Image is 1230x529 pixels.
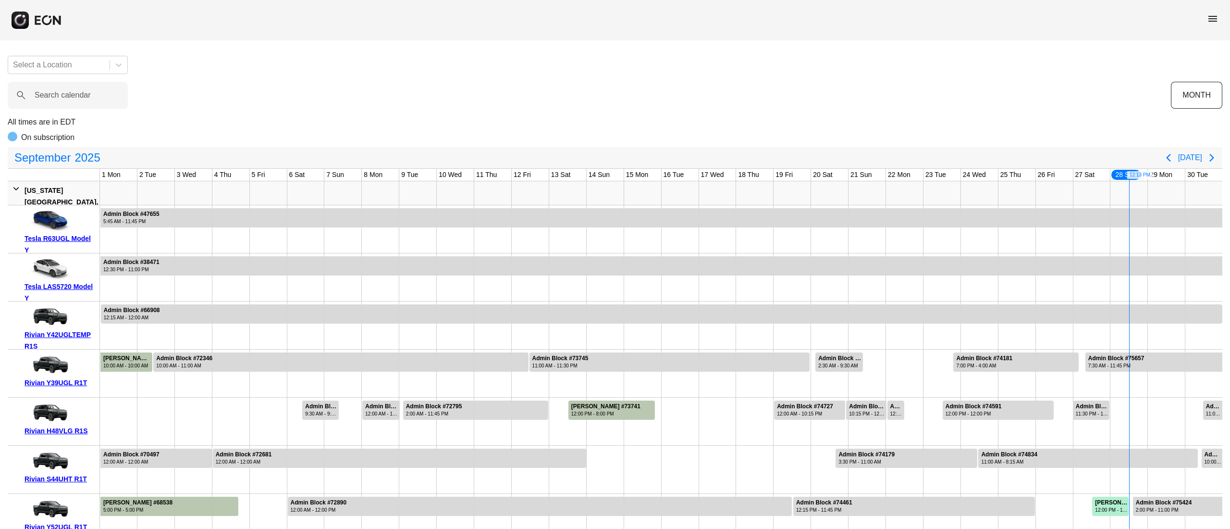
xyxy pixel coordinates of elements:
div: Rivian H48VLG R1S [25,425,96,437]
button: September2025 [9,148,106,167]
div: Rented for 3 days by Admin Block Current status is rental [942,398,1055,420]
div: 22 Mon [886,169,912,181]
div: Admin Block #74180 [818,355,862,362]
div: Rented for 4 days by Admin Block Current status is rental [403,398,549,420]
button: Previous page [1159,148,1178,167]
div: 7:30 AM - 11:45 PM [1088,362,1144,369]
div: 11:00 AM - 8:15 AM [981,458,1037,466]
div: Rented for 10 days by Admin Block Current status is rental [212,446,587,468]
div: Rented for 2 days by Admin Block Current status is rental [846,398,886,420]
div: 11:30 PM - 11:45 PM [1076,410,1109,417]
div: 3:30 PM - 11:00 AM [838,458,895,466]
div: 12:00 AM - 12:00 AM [103,458,160,466]
div: Rented for 1 days by Admin Block Current status is rental [887,398,905,420]
div: Admin Block #73745 [532,355,589,362]
div: 12:00 AM - 12:30 AM [365,410,399,417]
div: 19 Fri [774,169,795,181]
p: All times are in EDT [8,116,1222,128]
div: Rented for 2 days by Admin Block Current status is rental [774,398,846,420]
div: Admin Block #74591 [946,403,1002,410]
div: Admin Block #75657 [1088,355,1144,362]
div: Admin Block #73502 [1205,451,1221,458]
button: [DATE] [1178,149,1202,166]
div: Admin Block #72795 [406,403,462,410]
div: 12:15 PM - 11:45 PM [796,506,852,514]
img: car [25,257,73,281]
div: 10:15 PM - 12:30 AM [849,410,885,417]
div: 1 Mon [100,169,123,181]
div: 17 Wed [699,169,726,181]
div: 10:00 AM - 10:00 AM [103,362,151,369]
div: Admin Block #47655 [103,211,160,218]
div: Admin Block #74181 [956,355,1012,362]
div: 10 Wed [437,169,464,181]
div: Rented for 702 days by Admin Block Current status is rental [100,205,1223,227]
div: Rented for 14 days by Admin Block Current status is rental [287,494,793,516]
div: 12:30 PM - 11:00 PM [103,266,160,273]
div: 26 Fri [1036,169,1057,181]
div: Rented for 8 days by Admin Block Current status is rental [529,350,811,372]
div: 27 Sat [1073,169,1096,181]
img: car [25,353,73,377]
div: Rented for 7 days by Admin Block Current status is rental [793,494,1035,516]
img: car [25,209,73,233]
div: Rented for 2 days by Admin Block Current status is rental [362,398,400,420]
div: Admin Block #38471 [103,259,160,266]
div: Rivian Y39UGL R1T [25,377,96,389]
div: 12:00 PM - 12:00 PM [1095,506,1128,514]
div: [PERSON_NAME] #71660 [103,355,151,362]
div: 5:00 PM - 5:00 PM [103,506,172,514]
div: 11 Thu [474,169,499,181]
div: 20 Sat [811,169,834,181]
img: car [25,305,73,329]
div: Admin Block #72681 [216,451,272,458]
div: Rented for 4 days by Admin Block Current status is rental [953,350,1079,372]
div: 24 Wed [961,169,988,181]
div: 2:00 PM - 11:00 PM [1136,506,1192,514]
div: Admin Block #75919 [1076,403,1109,410]
div: [PERSON_NAME] #75497 [1095,499,1128,506]
div: Rented for 11 days by Admin Block Current status is rental [153,350,529,372]
div: 2:00 AM - 11:45 PM [406,410,462,417]
div: Admin Block #72890 [291,499,347,506]
div: 21 Sun [849,169,873,181]
div: Rented for 16 days by Gabriele Turchi Current status is completed [100,494,239,516]
p: On subscription [21,132,74,143]
div: Admin Block #74179 [838,451,895,458]
button: MONTH [1171,82,1222,109]
div: Rented for 2 days by Admin Block Current status is rental [815,350,863,372]
span: September [12,148,73,167]
div: 25 Thu [998,169,1023,181]
div: 12 Fri [512,169,533,181]
div: Admin Block #74834 [981,451,1037,458]
div: Admin Block #74462 [849,403,885,410]
div: Tesla LAS5720 Model Y [25,281,96,304]
div: 2 Tue [137,169,158,181]
div: 7 Sun [324,169,346,181]
div: 30 Tue [1185,169,1210,181]
div: Rivian S44UHT R1T [25,473,96,485]
div: Rented for 5 days by Nazmul Hoq Current status is completed [100,350,153,372]
div: Rented for 1 days by Admin Block Current status is rental [1203,398,1223,420]
div: Rented for 466 days by Admin Block Current status is rental [100,253,1223,276]
div: 14 Sun [587,169,612,181]
div: 23 Tue [923,169,948,181]
div: Admin Block #75424 [1136,499,1192,506]
img: car [25,449,73,473]
div: Admin Block #75989 [1206,403,1221,410]
div: 11:00 AM - 11:00 AM [1206,410,1221,417]
div: 15 Mon [624,169,651,181]
div: 9 Tue [399,169,420,181]
div: Rented for 6 days by Admin Block Current status is rental [978,446,1198,468]
div: 29 Mon [1148,169,1174,181]
div: 11:00 AM - 11:30 PM [532,362,589,369]
span: menu [1207,13,1218,25]
div: Admin Block #74461 [796,499,852,506]
div: 5:45 AM - 11:45 PM [103,218,160,225]
div: 12:00 AM - 12:00 PM [291,506,347,514]
div: 8 Mon [362,169,384,181]
div: 10:00 AM - 4:30 PM [1205,458,1221,466]
div: 12:00 PM - 12:00 PM [946,410,1002,417]
img: car [25,401,73,425]
div: [PERSON_NAME] #73741 [571,403,640,410]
